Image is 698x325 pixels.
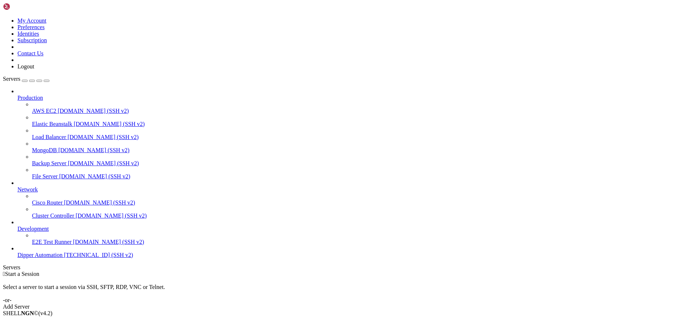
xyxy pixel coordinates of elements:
[3,271,5,277] span: 
[32,160,695,167] a: Backup Server [DOMAIN_NAME] (SSH v2)
[73,239,144,245] span: [DOMAIN_NAME] (SSH v2)
[76,213,147,219] span: [DOMAIN_NAME] (SSH v2)
[32,199,63,206] span: Cisco Router
[32,239,72,245] span: E2E Test Runner
[21,310,34,316] b: NGN
[32,147,57,153] span: MongoDB
[17,226,49,232] span: Development
[17,186,695,193] a: Network
[17,63,34,70] a: Logout
[17,252,63,258] span: Dipper Automation
[17,95,43,101] span: Production
[32,108,56,114] span: AWS EC2
[58,108,129,114] span: [DOMAIN_NAME] (SSH v2)
[17,226,695,232] a: Development
[3,76,20,82] span: Servers
[32,140,695,154] li: MongoDB [DOMAIN_NAME] (SSH v2)
[3,304,695,310] div: Add Server
[32,167,695,180] li: File Server [DOMAIN_NAME] (SSH v2)
[32,134,695,140] a: Load Balancer [DOMAIN_NAME] (SSH v2)
[32,213,695,219] a: Cluster Controller [DOMAIN_NAME] (SSH v2)
[32,147,695,154] a: MongoDB [DOMAIN_NAME] (SSH v2)
[32,239,695,245] a: E2E Test Runner [DOMAIN_NAME] (SSH v2)
[17,50,44,56] a: Contact Us
[17,245,695,258] li: Dipper Automation [TECHNICAL_ID] (SSH v2)
[17,252,695,258] a: Dipper Automation [TECHNICAL_ID] (SSH v2)
[32,213,74,219] span: Cluster Controller
[32,154,695,167] li: Backup Server [DOMAIN_NAME] (SSH v2)
[17,31,39,37] a: Identities
[32,121,72,127] span: Elastic Beanstalk
[17,95,695,101] a: Production
[32,193,695,206] li: Cisco Router [DOMAIN_NAME] (SSH v2)
[59,173,131,179] span: [DOMAIN_NAME] (SSH v2)
[64,199,135,206] span: [DOMAIN_NAME] (SSH v2)
[17,17,47,24] a: My Account
[3,264,695,271] div: Servers
[17,24,45,30] a: Preferences
[32,199,695,206] a: Cisco Router [DOMAIN_NAME] (SSH v2)
[32,173,695,180] a: File Server [DOMAIN_NAME] (SSH v2)
[32,160,67,166] span: Backup Server
[32,173,58,179] span: File Server
[32,101,695,114] li: AWS EC2 [DOMAIN_NAME] (SSH v2)
[17,219,695,245] li: Development
[17,186,38,193] span: Network
[39,310,53,316] span: 4.2.0
[32,206,695,219] li: Cluster Controller [DOMAIN_NAME] (SSH v2)
[32,232,695,245] li: E2E Test Runner [DOMAIN_NAME] (SSH v2)
[3,310,52,316] span: SHELL ©
[3,3,45,10] img: Shellngn
[32,121,695,127] a: Elastic Beanstalk [DOMAIN_NAME] (SSH v2)
[5,271,39,277] span: Start a Session
[32,134,66,140] span: Load Balancer
[58,147,129,153] span: [DOMAIN_NAME] (SSH v2)
[3,277,695,304] div: Select a server to start a session via SSH, SFTP, RDP, VNC or Telnet. -or-
[17,88,695,180] li: Production
[17,37,47,43] a: Subscription
[74,121,145,127] span: [DOMAIN_NAME] (SSH v2)
[3,76,49,82] a: Servers
[68,134,139,140] span: [DOMAIN_NAME] (SSH v2)
[17,180,695,219] li: Network
[32,108,695,114] a: AWS EC2 [DOMAIN_NAME] (SSH v2)
[64,252,133,258] span: [TECHNICAL_ID] (SSH v2)
[32,114,695,127] li: Elastic Beanstalk [DOMAIN_NAME] (SSH v2)
[68,160,139,166] span: [DOMAIN_NAME] (SSH v2)
[32,127,695,140] li: Load Balancer [DOMAIN_NAME] (SSH v2)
